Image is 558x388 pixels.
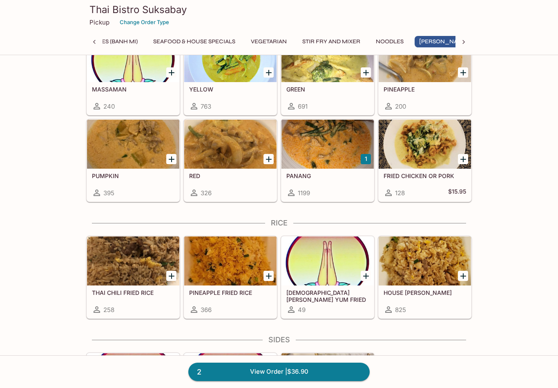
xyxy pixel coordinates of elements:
button: Add MASSAMAN [166,67,176,78]
button: [PERSON_NAME] [415,36,473,47]
h5: PUMPKIN [92,172,174,179]
h5: RED [189,172,272,179]
span: 128 [395,189,405,197]
span: 366 [201,306,212,314]
button: Add GREEN [361,67,371,78]
span: 258 [103,306,114,314]
button: Add PINEAPPLE FRIED RICE [263,271,274,281]
a: PUMPKIN395 [87,119,180,202]
button: Change Order Type [116,16,173,29]
div: PINEAPPLE FRIED RICE [184,236,277,285]
button: Add THAI CHILI FRIED RICE [166,271,176,281]
h5: GREEN [286,86,369,93]
a: 2View Order |$36.90 [188,363,370,381]
div: YELLOW [184,33,277,82]
h5: THAI CHILI FRIED RICE [92,289,174,296]
button: Add PANANG [361,154,371,164]
h5: HOUSE [PERSON_NAME] [384,289,466,296]
h5: FRIED CHICKEN OR PORK [384,172,466,179]
span: 2 [192,366,206,378]
h4: Sides [86,335,472,344]
button: Stir Fry and Mixer [298,36,365,47]
span: 1199 [298,189,310,197]
a: YELLOW763 [184,33,277,115]
span: 395 [103,189,114,197]
p: Pickup [89,18,109,26]
span: 825 [395,306,406,314]
h5: YELLOW [189,86,272,93]
h5: [DEMOGRAPHIC_DATA] [PERSON_NAME] YUM FRIED [PERSON_NAME] [286,289,369,303]
a: FRIED CHICKEN OR PORK128$15.95 [378,119,471,202]
div: FRIED CHICKEN OR PORK [379,120,471,169]
a: PINEAPPLE FRIED RICE366 [184,236,277,319]
span: 691 [298,103,308,110]
button: Add YELLOW [263,67,274,78]
a: GREEN691 [281,33,374,115]
h5: MASSAMAN [92,86,174,93]
h5: $15.95 [448,188,466,198]
div: RED [184,120,277,169]
button: Add PINEAPPLE [458,67,468,78]
a: [DEMOGRAPHIC_DATA] [PERSON_NAME] YUM FRIED [PERSON_NAME]49 [281,236,374,319]
div: MASSAMAN [87,33,179,82]
a: PANANG1199 [281,119,374,202]
button: Add PUMPKIN [166,154,176,164]
button: Noodles [371,36,408,47]
button: Add RED [263,154,274,164]
span: 326 [201,189,212,197]
h5: PINEAPPLE [384,86,466,93]
h4: Rice [86,219,472,227]
div: GREEN [281,33,374,82]
div: HOUSE FRIED RICE [379,236,471,285]
h3: Thai Bistro Suksabay [89,3,469,16]
a: RED326 [184,119,277,202]
a: THAI CHILI FRIED RICE258 [87,236,180,319]
span: 49 [298,306,306,314]
a: MASSAMAN240 [87,33,180,115]
button: Add HOUSE FRIED RICE [458,271,468,281]
div: PANANG [281,120,374,169]
span: 200 [395,103,406,110]
button: Sandwiches (Banh Mi) [65,36,142,47]
button: Vegetarian [246,36,291,47]
button: Add FRIED CHICKEN OR PORK [458,154,468,164]
span: 763 [201,103,211,110]
div: PUMPKIN [87,120,179,169]
div: THAI CHILI FRIED RICE [87,236,179,285]
h5: PANANG [286,172,369,179]
span: 240 [103,103,115,110]
button: Seafood & House Specials [149,36,240,47]
div: PINEAPPLE [379,33,471,82]
button: Add THAI TOM YUM FRIED RICE [361,271,371,281]
div: THAI TOM YUM FRIED RICE [281,236,374,285]
a: PINEAPPLE200 [378,33,471,115]
h5: PINEAPPLE FRIED RICE [189,289,272,296]
a: HOUSE [PERSON_NAME]825 [378,236,471,319]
